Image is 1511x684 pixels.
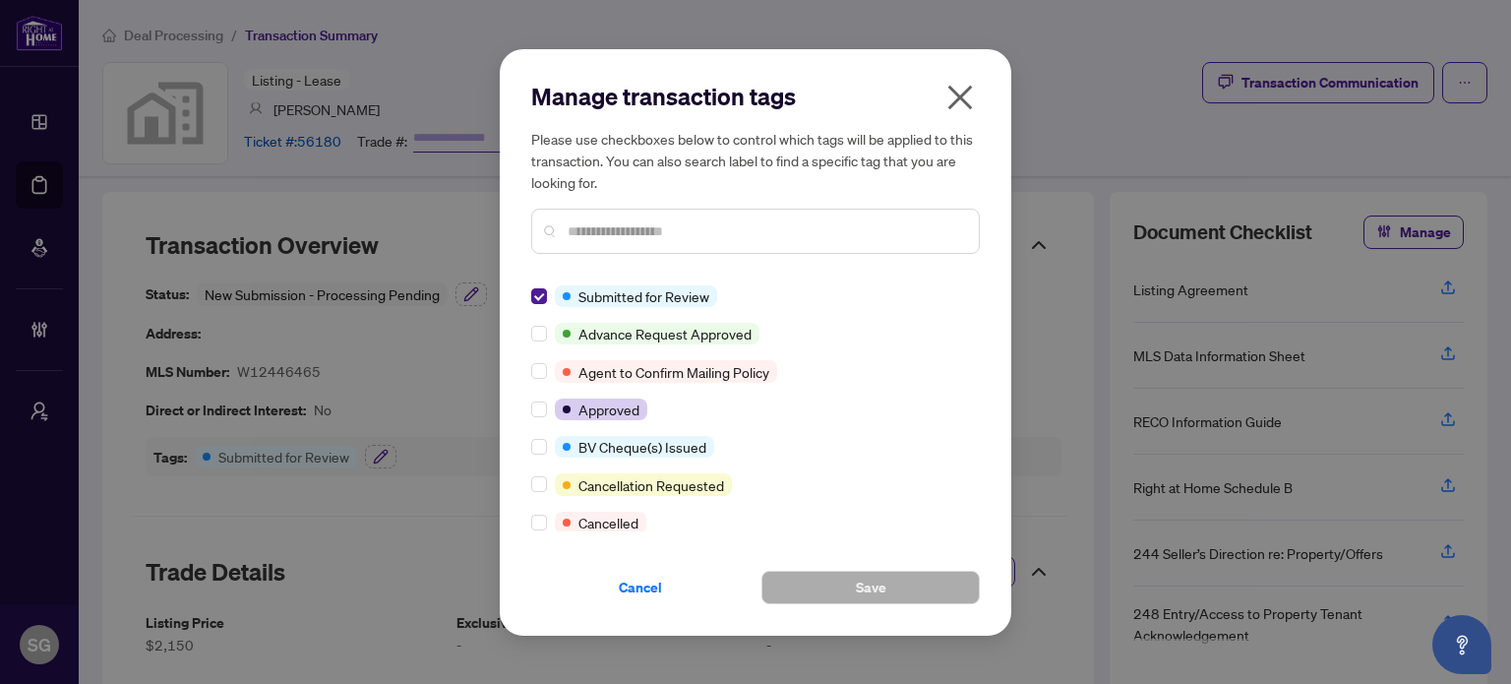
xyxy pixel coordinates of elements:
span: close [944,82,976,113]
span: Approved [578,399,639,420]
button: Cancel [531,571,750,604]
span: Advance Request Approved [578,323,752,344]
span: BV Cheque(s) Issued [578,436,706,458]
button: Open asap [1432,615,1491,674]
h5: Please use checkboxes below to control which tags will be applied to this transaction. You can al... [531,128,980,193]
h2: Manage transaction tags [531,81,980,112]
button: Save [761,571,980,604]
span: Agent to Confirm Mailing Policy [578,361,769,383]
span: Submitted for Review [578,285,709,307]
span: Cancellation Requested [578,474,724,496]
span: Cancel [619,572,662,603]
span: Cancelled [578,512,638,533]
